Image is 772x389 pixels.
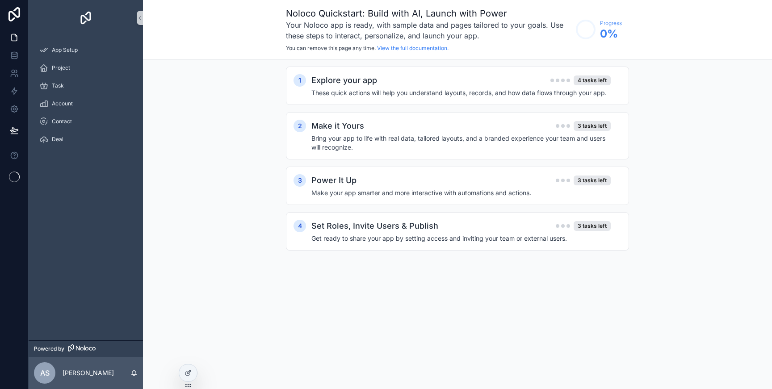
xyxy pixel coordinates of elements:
[286,45,376,51] span: You can remove this page any time.
[34,113,138,130] a: Contact
[79,11,93,25] img: App logo
[286,20,571,41] h3: Your Noloco app is ready, with sample data and pages tailored to your goals. Use these steps to i...
[34,42,138,58] a: App Setup
[52,82,64,89] span: Task
[40,368,50,378] span: AS
[34,131,138,147] a: Deal
[52,118,72,125] span: Contact
[34,78,138,94] a: Task
[29,36,143,159] div: scrollable content
[34,60,138,76] a: Project
[29,340,143,357] a: Powered by
[34,96,138,112] a: Account
[600,27,622,41] span: 0 %
[52,46,78,54] span: App Setup
[377,45,449,51] a: View the full documentation.
[63,368,114,377] p: [PERSON_NAME]
[600,20,622,27] span: Progress
[286,7,571,20] h1: Noloco Quickstart: Build with AI, Launch with Power
[34,345,64,352] span: Powered by
[52,100,73,107] span: Account
[52,64,70,71] span: Project
[52,136,63,143] span: Deal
